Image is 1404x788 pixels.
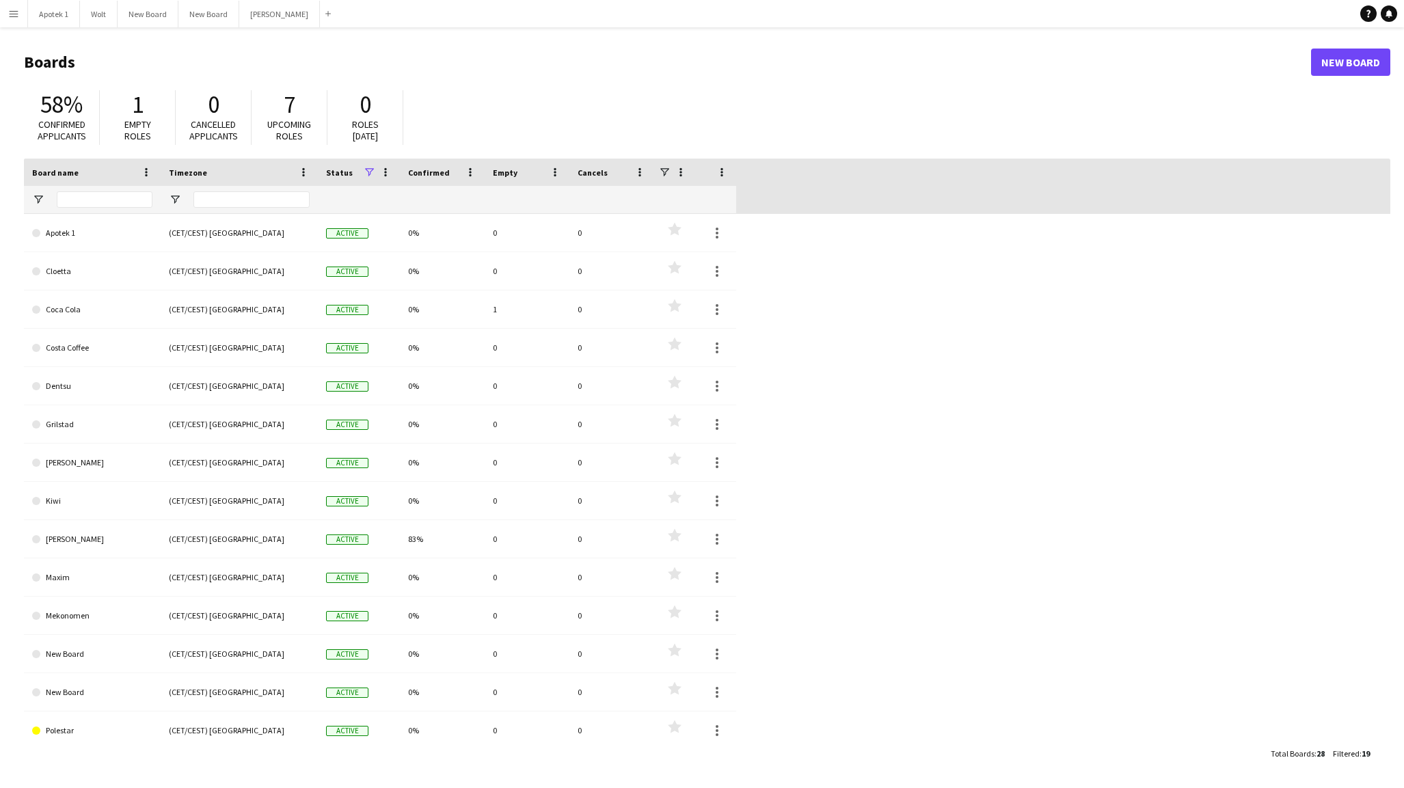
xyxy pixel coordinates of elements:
div: 0 [569,558,654,596]
div: 0 [485,673,569,711]
span: 0 [208,90,219,120]
div: 0 [485,444,569,481]
a: Cloetta [32,252,152,290]
span: Active [326,458,368,468]
div: 0% [400,673,485,711]
button: [PERSON_NAME] [239,1,320,27]
span: Status [326,167,353,178]
div: 0% [400,711,485,749]
div: (CET/CEST) [GEOGRAPHIC_DATA] [161,405,318,443]
button: Wolt [80,1,118,27]
div: 0 [569,367,654,405]
a: Dentsu [32,367,152,405]
div: 0% [400,367,485,405]
div: 0 [569,711,654,749]
div: 0 [485,711,569,749]
button: New Board [118,1,178,27]
span: Active [326,726,368,736]
div: (CET/CEST) [GEOGRAPHIC_DATA] [161,635,318,672]
span: Active [326,305,368,315]
span: Active [326,611,368,621]
div: 0 [485,635,569,672]
div: : [1333,740,1370,767]
a: Polestar [32,711,152,750]
div: 83% [400,520,485,558]
button: Open Filter Menu [32,193,44,206]
div: 0% [400,444,485,481]
div: (CET/CEST) [GEOGRAPHIC_DATA] [161,214,318,252]
div: 0 [485,329,569,366]
span: Upcoming roles [267,118,311,142]
div: 0% [400,558,485,596]
button: Open Filter Menu [169,193,181,206]
a: [PERSON_NAME] [32,444,152,482]
div: 0 [569,214,654,252]
span: Total Boards [1271,748,1314,759]
span: 19 [1362,748,1370,759]
span: Confirmed [408,167,450,178]
a: [PERSON_NAME] [32,520,152,558]
div: (CET/CEST) [GEOGRAPHIC_DATA] [161,482,318,519]
span: Confirmed applicants [38,118,86,142]
div: : [1271,740,1325,767]
div: (CET/CEST) [GEOGRAPHIC_DATA] [161,711,318,749]
span: Active [326,649,368,660]
span: Active [326,381,368,392]
span: 1 [132,90,144,120]
a: New Board [1311,49,1390,76]
div: 0% [400,252,485,290]
div: 0 [485,367,569,405]
span: Cancelled applicants [189,118,238,142]
div: 0 [569,673,654,711]
div: 0 [569,290,654,328]
div: 0% [400,482,485,519]
div: 0 [569,405,654,443]
a: Coca Cola [32,290,152,329]
input: Timezone Filter Input [193,191,310,208]
div: 0 [569,482,654,519]
span: Active [326,267,368,277]
span: Active [326,420,368,430]
div: (CET/CEST) [GEOGRAPHIC_DATA] [161,252,318,290]
a: Apotek 1 [32,214,152,252]
h1: Boards [24,52,1311,72]
span: Active [326,228,368,239]
div: 1 [485,290,569,328]
span: Roles [DATE] [352,118,379,142]
div: (CET/CEST) [GEOGRAPHIC_DATA] [161,597,318,634]
span: Active [326,688,368,698]
div: 0 [485,405,569,443]
div: 0% [400,329,485,366]
span: Filtered [1333,748,1360,759]
a: New Board [32,673,152,711]
a: Grilstad [32,405,152,444]
div: 0 [485,214,569,252]
div: (CET/CEST) [GEOGRAPHIC_DATA] [161,520,318,558]
a: Kiwi [32,482,152,520]
span: Timezone [169,167,207,178]
span: Active [326,343,368,353]
div: 0 [569,329,654,366]
button: Apotek 1 [28,1,80,27]
div: 0% [400,214,485,252]
span: Active [326,496,368,506]
div: 0 [569,252,654,290]
a: New Board [32,635,152,673]
span: 7 [284,90,295,120]
div: (CET/CEST) [GEOGRAPHIC_DATA] [161,329,318,366]
span: 58% [40,90,83,120]
div: 0 [569,520,654,558]
div: 0% [400,597,485,634]
span: Active [326,573,368,583]
div: 0% [400,635,485,672]
a: Costa Coffee [32,329,152,367]
a: Mekonomen [32,597,152,635]
div: 0 [485,482,569,519]
div: 0 [569,635,654,672]
div: 0 [485,597,569,634]
span: 28 [1317,748,1325,759]
button: New Board [178,1,239,27]
span: Active [326,534,368,545]
div: (CET/CEST) [GEOGRAPHIC_DATA] [161,558,318,596]
div: 0 [485,558,569,596]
